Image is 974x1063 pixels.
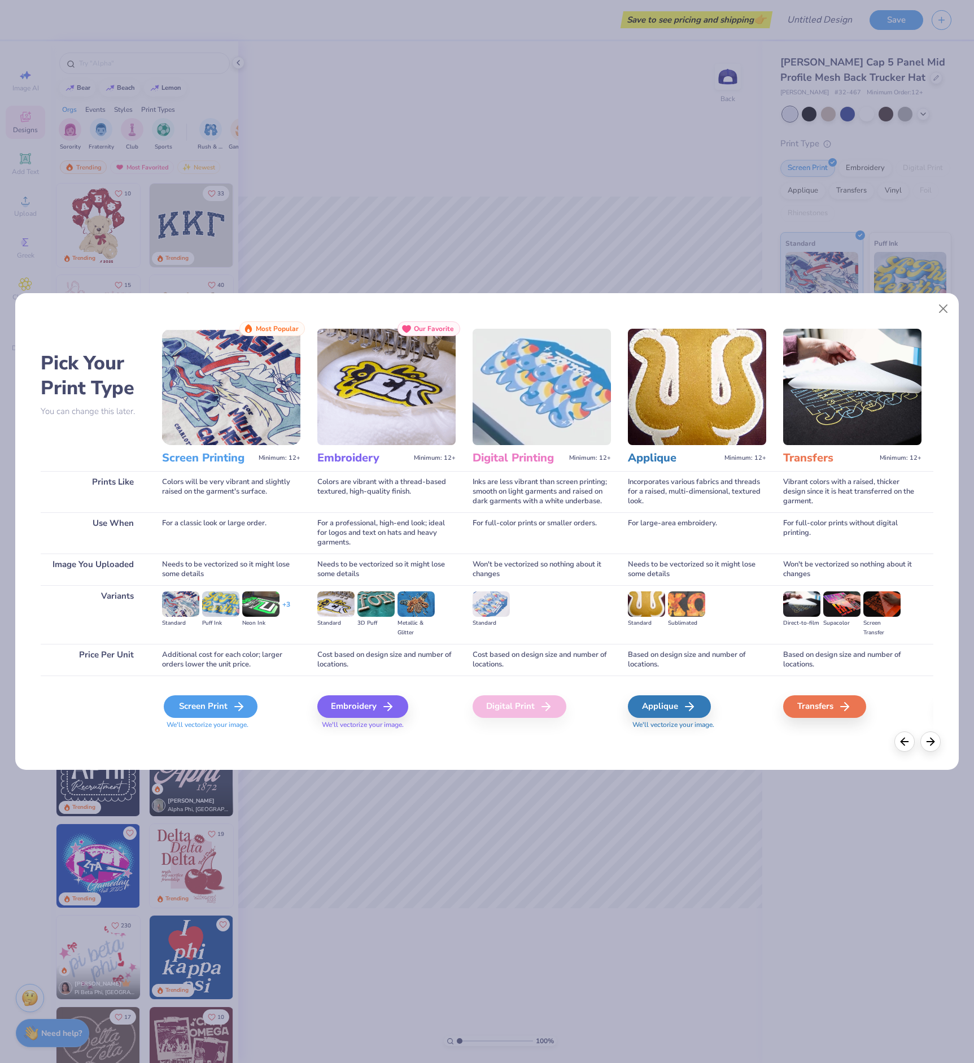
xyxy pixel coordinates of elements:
[473,695,566,718] div: Digital Print
[242,618,279,628] div: Neon Ink
[569,454,611,462] span: Minimum: 12+
[473,451,565,465] h3: Digital Printing
[628,695,711,718] div: Applique
[628,471,766,512] div: Incorporates various fabrics and threads for a raised, multi-dimensional, textured look.
[628,618,665,628] div: Standard
[628,554,766,585] div: Needs to be vectorized so it might lose some details
[473,471,611,512] div: Inks are less vibrant than screen printing; smooth on light garments and raised on dark garments ...
[628,591,665,616] img: Standard
[783,618,820,628] div: Direct-to-film
[628,720,766,730] span: We'll vectorize your image.
[628,512,766,554] div: For large-area embroidery.
[398,591,435,616] img: Metallic & Glitter
[933,298,954,320] button: Close
[473,618,510,628] div: Standard
[863,618,901,638] div: Screen Transfer
[783,329,921,445] img: Transfers
[41,512,145,554] div: Use When
[823,591,861,616] img: Supacolor
[724,454,766,462] span: Minimum: 12+
[162,554,300,585] div: Needs to be vectorized so it might lose some details
[473,512,611,554] div: For full-color prints or smaller orders.
[282,600,290,619] div: + 3
[41,554,145,585] div: Image You Uploaded
[783,591,820,616] img: Direct-to-film
[202,591,239,616] img: Puff Ink
[357,618,395,628] div: 3D Puff
[162,644,300,676] div: Additional cost for each color; larger orders lower the unit price.
[317,451,409,465] h3: Embroidery
[783,554,921,585] div: Won't be vectorized so nothing about it changes
[162,591,199,616] img: Standard
[398,618,435,638] div: Metallic & Glitter
[628,451,720,465] h3: Applique
[317,512,456,554] div: For a professional, high-end look; ideal for logos and text on hats and heavy garments.
[317,720,456,730] span: We'll vectorize your image.
[162,618,199,628] div: Standard
[414,325,454,333] span: Our Favorite
[202,618,239,628] div: Puff Ink
[668,591,705,616] img: Sublimated
[473,554,611,585] div: Won't be vectorized so nothing about it changes
[259,454,300,462] span: Minimum: 12+
[823,618,861,628] div: Supacolor
[41,351,145,400] h2: Pick Your Print Type
[317,695,408,718] div: Embroidery
[783,471,921,512] div: Vibrant colors with a raised, thicker design since it is heat transferred on the garment.
[162,512,300,554] div: For a classic look or large order.
[317,644,456,676] div: Cost based on design size and number of locations.
[668,618,705,628] div: Sublimated
[628,644,766,676] div: Based on design size and number of locations.
[357,591,395,616] img: 3D Puff
[162,451,254,465] h3: Screen Printing
[41,644,145,676] div: Price Per Unit
[473,591,510,616] img: Standard
[317,554,456,585] div: Needs to be vectorized so it might lose some details
[317,591,355,616] img: Standard
[863,591,901,616] img: Screen Transfer
[473,329,611,445] img: Digital Printing
[783,644,921,676] div: Based on design size and number of locations.
[242,591,279,616] img: Neon Ink
[317,471,456,512] div: Colors are vibrant with a thread-based textured, high-quality finish.
[317,618,355,628] div: Standard
[783,512,921,554] div: For full-color prints without digital printing.
[628,329,766,445] img: Applique
[41,471,145,512] div: Prints Like
[880,454,921,462] span: Minimum: 12+
[41,407,145,416] p: You can change this later.
[317,329,456,445] img: Embroidery
[473,644,611,676] div: Cost based on design size and number of locations.
[164,695,257,718] div: Screen Print
[41,585,145,643] div: Variants
[162,329,300,445] img: Screen Printing
[414,454,456,462] span: Minimum: 12+
[783,451,875,465] h3: Transfers
[162,720,300,730] span: We'll vectorize your image.
[162,471,300,512] div: Colors will be very vibrant and slightly raised on the garment's surface.
[783,695,866,718] div: Transfers
[256,325,299,333] span: Most Popular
